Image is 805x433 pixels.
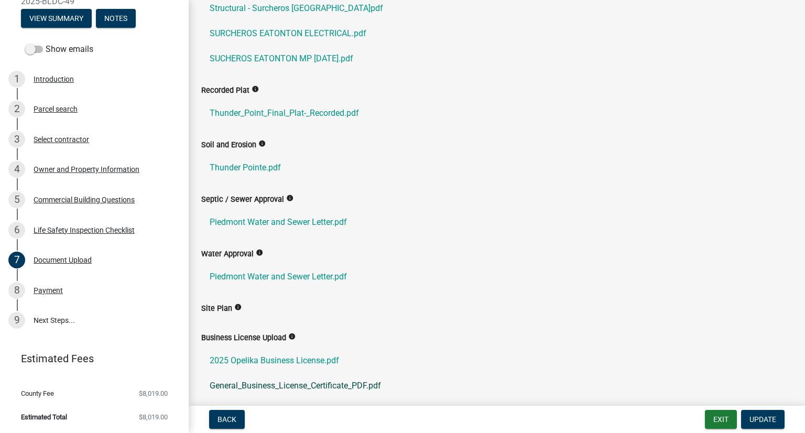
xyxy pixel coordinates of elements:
[201,142,256,149] label: Soil and Erosion
[21,9,92,28] button: View Summary
[8,161,25,178] div: 4
[21,390,54,397] span: County Fee
[705,410,737,429] button: Exit
[8,71,25,88] div: 1
[201,87,249,94] label: Recorded Plat
[96,15,136,23] wm-modal-confirm: Notes
[8,191,25,208] div: 5
[34,105,78,113] div: Parcel search
[201,46,792,71] a: SUCHEROS EATONTON MP [DATE].pdf
[201,348,792,373] a: 2025 Opelika Business License.pdf
[34,75,74,83] div: Introduction
[234,304,242,311] i: info
[8,131,25,148] div: 3
[209,410,245,429] button: Back
[21,414,67,420] span: Estimated Total
[749,415,776,424] span: Update
[252,85,259,93] i: info
[8,348,172,369] a: Estimated Fees
[201,196,284,203] label: Septic / Sewer Approval
[217,415,236,424] span: Back
[201,101,792,126] a: Thunder_Point_Final_Plat-_Recorded.pdf
[8,312,25,329] div: 9
[741,410,785,429] button: Update
[256,249,263,256] i: info
[25,43,93,56] label: Show emails
[288,333,296,340] i: info
[139,414,168,420] span: $8,019.00
[34,196,135,203] div: Commercial Building Questions
[139,390,168,397] span: $8,019.00
[201,373,792,398] a: General_Business_License_Certificate_PDF.pdf
[201,155,792,180] a: Thunder Pointe.pdf
[201,251,254,258] label: Water Approval
[96,9,136,28] button: Notes
[8,252,25,268] div: 7
[34,287,63,294] div: Payment
[201,305,232,312] label: Site Plan
[8,101,25,117] div: 2
[21,15,92,23] wm-modal-confirm: Summary
[34,226,135,234] div: Life Safety Inspection Checklist
[201,21,792,46] a: SURCHEROS EATONTON ELECTRICAL.pdf
[8,282,25,299] div: 8
[8,222,25,239] div: 6
[258,140,266,147] i: info
[34,166,139,173] div: Owner and Property Information
[34,256,92,264] div: Document Upload
[201,264,792,289] a: Piedmont Water and Sewer Letter.pdf
[201,210,792,235] a: Piedmont Water and Sewer Letter.pdf
[201,334,286,342] label: Business License Upload
[286,194,293,202] i: info
[34,136,89,143] div: Select contractor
